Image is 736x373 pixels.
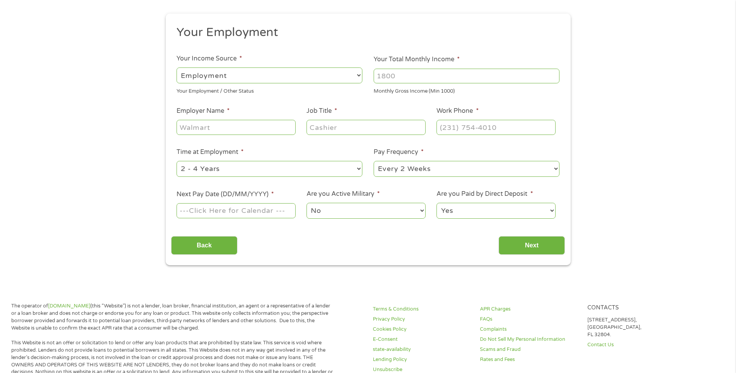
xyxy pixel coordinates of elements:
[373,326,471,333] a: Cookies Policy
[436,120,555,135] input: (231) 754-4010
[480,306,578,313] a: APR Charges
[480,346,578,353] a: Scams and Fraud
[587,341,685,349] a: Contact Us
[374,85,559,95] div: Monthly Gross Income (Min 1000)
[499,236,565,255] input: Next
[480,336,578,343] a: Do Not Sell My Personal Information
[307,120,425,135] input: Cashier
[480,356,578,363] a: Rates and Fees
[177,148,244,156] label: Time at Employment
[373,346,471,353] a: state-availability
[373,356,471,363] a: Lending Policy
[373,336,471,343] a: E-Consent
[480,326,578,333] a: Complaints
[177,85,362,95] div: Your Employment / Other Status
[307,107,337,115] label: Job Title
[374,148,424,156] label: Pay Frequency
[177,203,295,218] input: ---Click Here for Calendar ---
[177,55,242,63] label: Your Income Source
[373,316,471,323] a: Privacy Policy
[177,25,554,40] h2: Your Employment
[177,120,295,135] input: Walmart
[587,304,685,312] h4: Contacts
[171,236,237,255] input: Back
[436,107,478,115] label: Work Phone
[480,316,578,323] a: FAQs
[11,302,333,332] p: The operator of (this “Website”) is not a lender, loan broker, financial institution, an agent or...
[177,190,274,199] label: Next Pay Date (DD/MM/YYYY)
[48,303,90,309] a: [DOMAIN_NAME]
[587,316,685,338] p: [STREET_ADDRESS], [GEOGRAPHIC_DATA], FL 32804.
[373,306,471,313] a: Terms & Conditions
[177,107,230,115] label: Employer Name
[307,190,380,198] label: Are you Active Military
[374,69,559,83] input: 1800
[374,55,460,64] label: Your Total Monthly Income
[436,190,533,198] label: Are you Paid by Direct Deposit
